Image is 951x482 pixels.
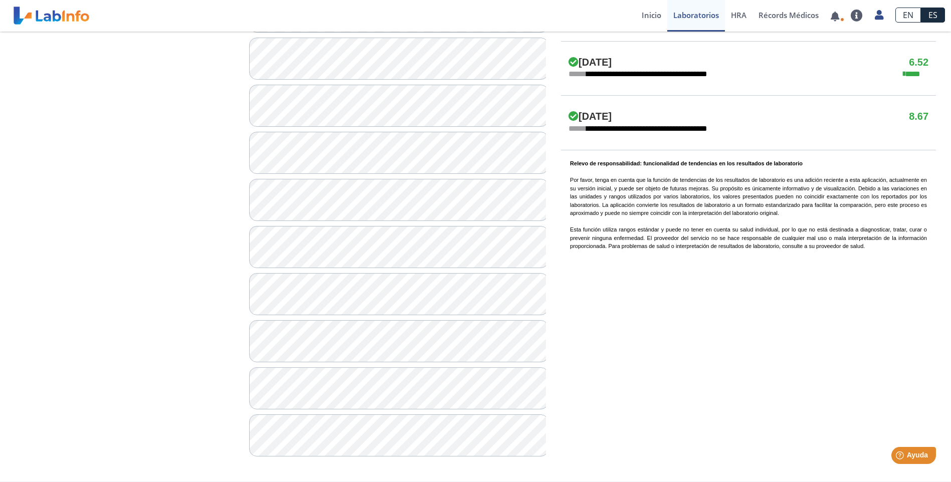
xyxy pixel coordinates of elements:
iframe: Help widget launcher [862,443,940,471]
h4: 8.67 [909,111,928,123]
h4: [DATE] [568,111,612,123]
p: Por favor, tenga en cuenta que la función de tendencias de los resultados de laboratorio es una a... [570,159,927,251]
a: EN [895,8,921,23]
h4: [DATE] [568,57,612,69]
b: Relevo de responsabilidad: funcionalidad de tendencias en los resultados de laboratorio [570,160,803,166]
span: HRA [731,10,746,20]
h4: 6.52 [909,57,928,69]
a: ES [921,8,945,23]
